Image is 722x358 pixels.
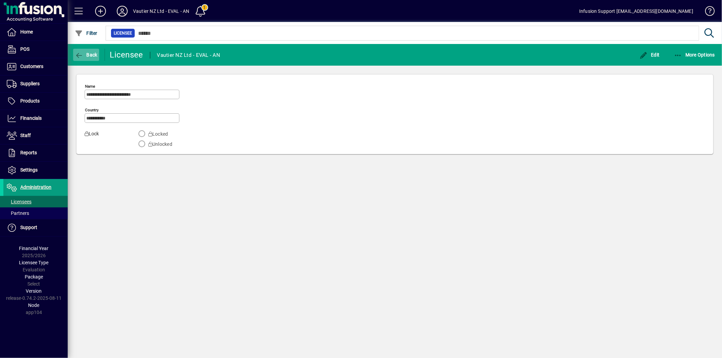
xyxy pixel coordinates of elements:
span: Package [25,274,43,279]
span: More Options [674,52,715,58]
label: Lock [80,130,123,148]
span: Settings [20,167,38,173]
span: Suppliers [20,81,40,86]
div: Vautier NZ Ltd - EVAL - AN [133,6,190,17]
span: Licensees [7,199,31,204]
div: Licensee [110,49,143,60]
span: Reports [20,150,37,155]
a: Partners [3,207,68,219]
span: Home [20,29,33,35]
div: Infusion Support [EMAIL_ADDRESS][DOMAIN_NAME] [579,6,693,17]
span: Products [20,98,40,104]
a: Reports [3,144,68,161]
span: Support [20,225,37,230]
button: Profile [111,5,133,17]
span: Version [26,288,42,294]
a: Suppliers [3,75,68,92]
a: Customers [3,58,68,75]
mat-label: Country [85,108,99,112]
span: Financial Year [19,246,49,251]
a: Staff [3,127,68,144]
a: POS [3,41,68,58]
span: Customers [20,64,43,69]
a: Settings [3,162,68,179]
a: Support [3,219,68,236]
span: Administration [20,184,51,190]
span: Licensee [114,30,132,37]
a: Licensees [3,196,68,207]
span: Filter [75,30,97,36]
div: Vautier NZ Ltd - EVAL - AN [157,50,220,61]
span: Partners [7,210,29,216]
span: Staff [20,133,31,138]
span: POS [20,46,29,52]
button: Filter [73,27,99,39]
button: More Options [672,49,717,61]
app-page-header-button: Back [68,49,105,61]
a: Financials [3,110,68,127]
button: Back [73,49,99,61]
button: Add [90,5,111,17]
a: Home [3,24,68,41]
button: Edit [638,49,661,61]
a: Knowledge Base [700,1,714,23]
span: Licensee Type [19,260,49,265]
mat-label: Name [85,84,95,89]
a: Products [3,93,68,110]
span: Back [75,52,97,58]
span: Financials [20,115,42,121]
span: Node [28,303,40,308]
span: Edit [639,52,660,58]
